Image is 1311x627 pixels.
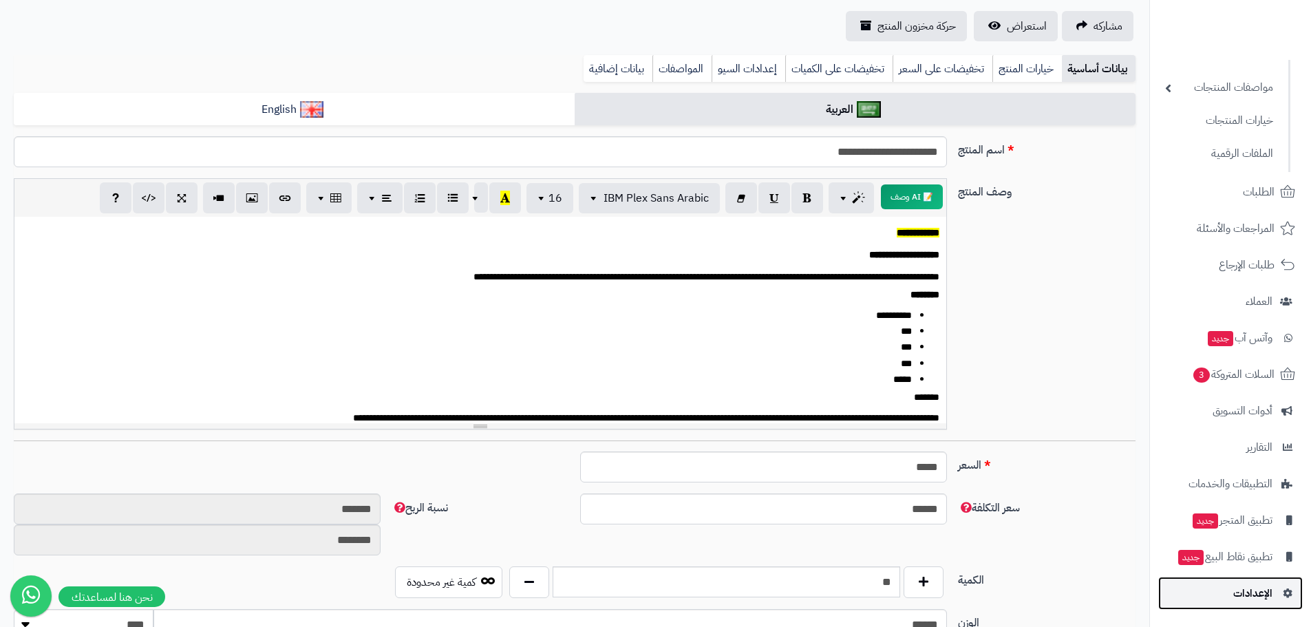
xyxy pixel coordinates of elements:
[1158,394,1303,427] a: أدوات التسويق
[300,101,324,118] img: English
[1158,212,1303,245] a: المراجعات والأسئلة
[712,55,785,83] a: إعدادات السيو
[1158,106,1280,136] a: خيارات المنتجات
[1158,504,1303,537] a: تطبيق المتجرجديد
[1217,39,1298,67] img: logo-2.png
[952,451,1141,474] label: السعر
[1158,139,1280,169] a: الملفات الرقمية
[1158,176,1303,209] a: الطلبات
[1246,292,1272,311] span: العملاء
[1192,365,1275,384] span: السلات المتروكة
[392,500,448,516] span: نسبة الربح
[1177,547,1272,566] span: تطبيق نقاط البيع
[1246,438,1272,457] span: التقارير
[1094,18,1122,34] span: مشاركه
[1062,55,1136,83] a: بيانات أساسية
[1062,11,1133,41] a: مشاركه
[1197,219,1275,238] span: المراجعات والأسئلة
[952,566,1141,588] label: الكمية
[1158,285,1303,318] a: العملاء
[952,136,1141,158] label: اسم المنتج
[952,178,1141,200] label: وصف المنتج
[1158,321,1303,354] a: وآتس آبجديد
[1158,358,1303,391] a: السلات المتروكة3
[1158,431,1303,464] a: التقارير
[893,55,992,83] a: تخفيضات على السعر
[584,55,652,83] a: بيانات إضافية
[575,93,1136,127] a: العربية
[1233,584,1272,603] span: الإعدادات
[974,11,1058,41] a: استعراض
[548,190,562,206] span: 16
[652,55,712,83] a: المواصفات
[992,55,1062,83] a: خيارات المنتج
[1213,401,1272,421] span: أدوات التسويق
[1191,511,1272,530] span: تطبيق المتجر
[1007,18,1047,34] span: استعراض
[604,190,709,206] span: IBM Plex Sans Arabic
[1178,550,1204,565] span: جديد
[14,93,575,127] a: English
[857,101,881,118] img: العربية
[1208,331,1233,346] span: جديد
[877,18,956,34] span: حركة مخزون المنتج
[1158,73,1280,103] a: مواصفات المنتجات
[1206,328,1272,348] span: وآتس آب
[1219,255,1275,275] span: طلبات الإرجاع
[1158,248,1303,281] a: طلبات الإرجاع
[1158,577,1303,610] a: الإعدادات
[846,11,967,41] a: حركة مخزون المنتج
[526,183,573,213] button: 16
[1158,540,1303,573] a: تطبيق نقاط البيعجديد
[1189,474,1272,493] span: التطبيقات والخدمات
[785,55,893,83] a: تخفيضات على الكميات
[1243,182,1275,202] span: الطلبات
[1193,513,1218,529] span: جديد
[579,183,720,213] button: IBM Plex Sans Arabic
[1193,368,1210,383] span: 3
[1158,467,1303,500] a: التطبيقات والخدمات
[881,184,943,209] button: 📝 AI وصف
[958,500,1020,516] span: سعر التكلفة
